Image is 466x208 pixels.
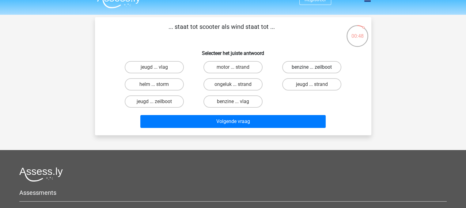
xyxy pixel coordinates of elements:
[125,61,184,73] label: jeugd ... vlag
[125,78,184,91] label: helm ... storm
[19,189,447,196] h5: Assessments
[203,95,263,108] label: benzine ... vlag
[19,167,63,182] img: Assessly logo
[140,115,326,128] button: Volgende vraag
[125,95,184,108] label: jeugd ... zeilboot
[105,22,339,40] p: ... staat tot scooter als wind staat tot ...
[105,45,362,56] h6: Selecteer het juiste antwoord
[282,78,341,91] label: jeugd ... strand
[346,25,369,40] div: 00:48
[282,61,341,73] label: benzine ... zeilboot
[203,61,263,73] label: motor ... strand
[203,78,263,91] label: ongeluk ... strand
